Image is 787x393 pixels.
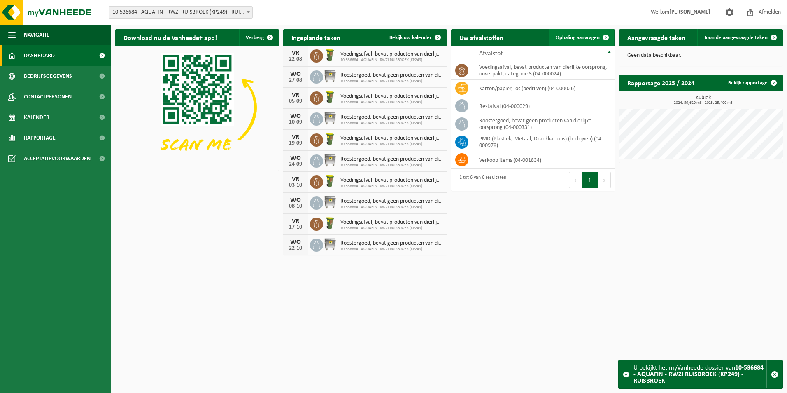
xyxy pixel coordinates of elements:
[340,156,443,163] span: Roostergoed, bevat geen producten van dierlijke oorsprong
[287,98,304,104] div: 05-09
[473,133,615,151] td: PMD (Plastiek, Metaal, Drankkartons) (bedrijven) (04-000978)
[627,53,775,58] p: Geen data beschikbaar.
[340,114,443,121] span: Roostergoed, bevat geen producten van dierlijke oorsprong
[556,35,600,40] span: Ophaling aanvragen
[619,75,703,91] h2: Rapportage 2025 / 2024
[287,71,304,77] div: WO
[287,239,304,246] div: WO
[340,247,443,252] span: 10-536684 - AQUAFIN - RWZI RUISBROEK (KP249)
[455,171,506,189] div: 1 tot 6 van 6 resultaten
[24,25,49,45] span: Navigatie
[24,87,72,107] span: Contactpersonen
[287,218,304,225] div: VR
[323,90,337,104] img: WB-0060-HPE-GN-50
[323,48,337,62] img: WB-0060-HPE-GN-50
[340,177,443,184] span: Voedingsafval, bevat producten van dierlijke oorsprong, onverpakt, categorie 3
[340,163,443,168] span: 10-536684 - AQUAFIN - RWZI RUISBROEK (KP249)
[623,101,783,105] span: 2024: 59,620 m3 - 2025: 25,400 m3
[287,119,304,125] div: 10-09
[451,29,512,45] h2: Uw afvalstoffen
[623,95,783,105] h3: Kubiek
[473,61,615,80] td: voedingsafval, bevat producten van dierlijke oorsprong, onverpakt, categorie 3 (04-000024)
[633,365,764,384] strong: 10-536684 - AQUAFIN - RWZI RUISBROEK (KP249) - RUISBROEK
[287,155,304,161] div: WO
[323,132,337,146] img: WB-0060-HPE-GN-50
[340,198,443,205] span: Roostergoed, bevat geen producten van dierlijke oorsprong
[473,151,615,169] td: verkoop items (04-001834)
[323,153,337,167] img: WB-1100-GAL-GY-01
[619,29,694,45] h2: Aangevraagde taken
[340,240,443,247] span: Roostergoed, bevat geen producten van dierlijke oorsprong
[582,172,598,188] button: 1
[633,360,766,388] div: U bekijkt het myVanheede dossier van
[115,46,279,169] img: Download de VHEPlus App
[24,128,56,148] span: Rapportage
[287,134,304,140] div: VR
[722,75,782,91] a: Bekijk rapportage
[24,45,55,66] span: Dashboard
[283,29,349,45] h2: Ingeplande taken
[287,50,304,56] div: VR
[340,100,443,105] span: 10-536684 - AQUAFIN - RWZI RUISBROEK (KP249)
[323,237,337,251] img: WB-1100-GAL-GY-01
[115,29,225,45] h2: Download nu de Vanheede+ app!
[598,172,611,188] button: Next
[340,51,443,58] span: Voedingsafval, bevat producten van dierlijke oorsprong, onverpakt, categorie 3
[24,66,72,87] span: Bedrijfsgegevens
[473,80,615,97] td: karton/papier, los (bedrijven) (04-000026)
[340,184,443,189] span: 10-536684 - AQUAFIN - RWZI RUISBROEK (KP249)
[697,29,782,46] a: Toon de aangevraagde taken
[239,29,278,46] button: Verberg
[323,174,337,188] img: WB-0060-HPE-GN-50
[340,226,443,231] span: 10-536684 - AQUAFIN - RWZI RUISBROEK (KP249)
[246,35,264,40] span: Verberg
[287,56,304,62] div: 22-08
[287,246,304,251] div: 22-10
[340,135,443,142] span: Voedingsafval, bevat producten van dierlijke oorsprong, onverpakt, categorie 3
[340,72,443,79] span: Roostergoed, bevat geen producten van dierlijke oorsprong
[323,195,337,209] img: WB-1100-GAL-GY-01
[340,79,443,84] span: 10-536684 - AQUAFIN - RWZI RUISBROEK (KP249)
[340,121,443,126] span: 10-536684 - AQUAFIN - RWZI RUISBROEK (KP249)
[323,216,337,230] img: WB-0060-HPE-GN-50
[569,172,582,188] button: Previous
[340,142,443,147] span: 10-536684 - AQUAFIN - RWZI RUISBROEK (KP249)
[287,197,304,204] div: WO
[340,205,443,210] span: 10-536684 - AQUAFIN - RWZI RUISBROEK (KP249)
[109,6,253,19] span: 10-536684 - AQUAFIN - RWZI RUISBROEK (KP249) - RUISBROEK
[287,161,304,167] div: 24-09
[109,7,252,18] span: 10-536684 - AQUAFIN - RWZI RUISBROEK (KP249) - RUISBROEK
[340,58,443,63] span: 10-536684 - AQUAFIN - RWZI RUISBROEK (KP249)
[287,225,304,230] div: 17-10
[549,29,614,46] a: Ophaling aanvragen
[323,69,337,83] img: WB-1100-GAL-GY-01
[24,148,91,169] span: Acceptatievoorwaarden
[704,35,768,40] span: Toon de aangevraagde taken
[340,219,443,226] span: Voedingsafval, bevat producten van dierlijke oorsprong, onverpakt, categorie 3
[383,29,446,46] a: Bekijk uw kalender
[287,204,304,209] div: 08-10
[389,35,432,40] span: Bekijk uw kalender
[287,77,304,83] div: 27-08
[340,93,443,100] span: Voedingsafval, bevat producten van dierlijke oorsprong, onverpakt, categorie 3
[287,176,304,182] div: VR
[479,50,503,57] span: Afvalstof
[287,113,304,119] div: WO
[473,97,615,115] td: restafval (04-000029)
[669,9,710,15] strong: [PERSON_NAME]
[287,92,304,98] div: VR
[287,182,304,188] div: 03-10
[287,140,304,146] div: 19-09
[24,107,49,128] span: Kalender
[323,111,337,125] img: WB-1100-GAL-GY-01
[473,115,615,133] td: roostergoed, bevat geen producten van dierlijke oorsprong (04-000331)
